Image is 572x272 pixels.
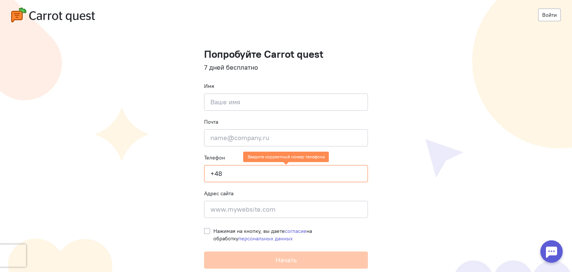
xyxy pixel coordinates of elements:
[204,82,214,90] label: Имя
[204,64,368,71] h4: 7 дней бесплатно
[204,165,368,182] input: +79001110101
[538,9,561,21] a: Войти
[204,118,218,126] label: Почта
[11,7,95,22] img: carrot-quest-logo.svg
[285,228,306,234] a: согласие
[276,256,297,264] span: Начать
[213,228,312,242] span: Нажимая на кнопку, вы даете на обработку
[243,152,329,162] ng-message: Введите корректный номер телефона
[204,154,225,161] label: Телефон
[204,129,368,146] input: name@company.ru
[204,252,368,269] button: Начать
[204,201,368,218] input: www.mywebsite.com
[204,190,233,197] label: Адрес сайта
[204,94,368,111] input: Ваше имя
[204,48,368,60] h1: Попробуйте Carrot quest
[238,235,293,242] a: персональных данных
